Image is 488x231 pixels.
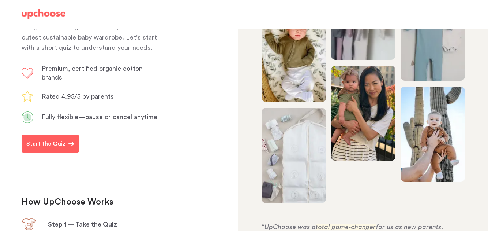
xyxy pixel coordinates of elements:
p: Congrats on taking this first step to build the cutest sustainable baby wardrobe. Let's start wit... [22,22,162,53]
h2: How UpChoose Works [22,197,200,208]
span: total game-changer [316,224,376,230]
img: A woman laying down with her newborn baby and smiling [262,7,326,102]
img: UpChoose [22,9,65,19]
button: Start the Quiz [22,135,79,153]
h3: Step 1 — Take the Quiz [48,220,200,229]
span: Premium, certified organic cotton brands [42,65,143,81]
span: Rated 4.95/5 by parents [42,93,114,100]
img: Heart [22,68,33,79]
img: A mother holding her daughter in her arms in a garden, smiling at the camera [331,66,395,161]
img: Overall rating 4.9 [22,91,33,102]
img: Less than 5 minutes spent [22,111,33,123]
p: Start the Quiz [26,139,65,148]
img: A mother holding her baby in her arms [262,108,326,203]
a: UpChoose [22,9,65,22]
span: Fully flexible—pause or cancel anytime [42,114,157,120]
img: A mother and her baby boy smiling at the cameraa [401,87,465,182]
span: “UpChoose was a [262,224,316,230]
img: Step 1 — Design your set [22,218,36,231]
